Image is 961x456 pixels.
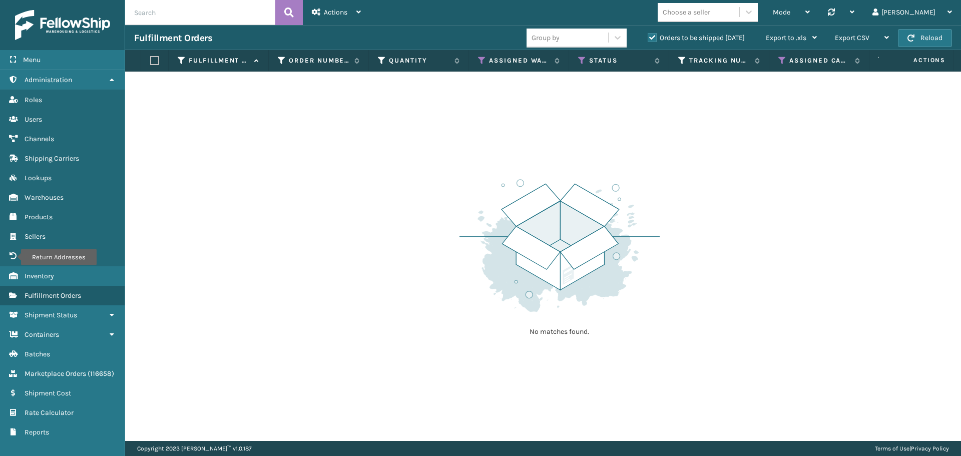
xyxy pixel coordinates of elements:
span: Export CSV [835,34,869,42]
label: Tracking Number [689,56,750,65]
span: Batches [25,350,50,358]
div: Group by [532,33,560,43]
span: Containers [25,330,59,339]
span: Return Addresses [25,252,79,260]
label: Orders to be shipped [DATE] [648,34,745,42]
a: Privacy Policy [911,445,949,452]
label: Order Number [289,56,349,65]
span: Users [25,115,42,124]
span: Roles [25,96,42,104]
span: ( 116658 ) [88,369,114,378]
label: Quantity [389,56,449,65]
span: Actions [882,52,951,69]
a: Terms of Use [875,445,909,452]
span: Warehouses [25,193,64,202]
span: Shipping Carriers [25,154,79,163]
span: Fulfillment Orders [25,291,81,300]
label: Assigned Warehouse [489,56,550,65]
span: Inventory [25,272,54,280]
span: Channels [25,135,54,143]
p: Copyright 2023 [PERSON_NAME]™ v 1.0.187 [137,441,252,456]
span: Lookups [25,174,52,182]
span: Reports [25,428,49,436]
div: Choose a seller [663,7,710,18]
label: Fulfillment Order Id [189,56,249,65]
span: Shipment Cost [25,389,71,397]
label: Assigned Carrier Service [789,56,850,65]
span: Administration [25,76,72,84]
span: Sellers [25,232,46,241]
span: Mode [773,8,790,17]
span: Actions [324,8,347,17]
span: Menu [23,56,41,64]
span: Export to .xls [766,34,806,42]
span: Shipment Status [25,311,77,319]
div: | [875,441,949,456]
img: logo [15,10,110,40]
span: Rate Calculator [25,408,74,417]
h3: Fulfillment Orders [134,32,212,44]
label: Status [589,56,650,65]
span: Marketplace Orders [25,369,86,378]
span: Products [25,213,53,221]
button: Reload [898,29,952,47]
